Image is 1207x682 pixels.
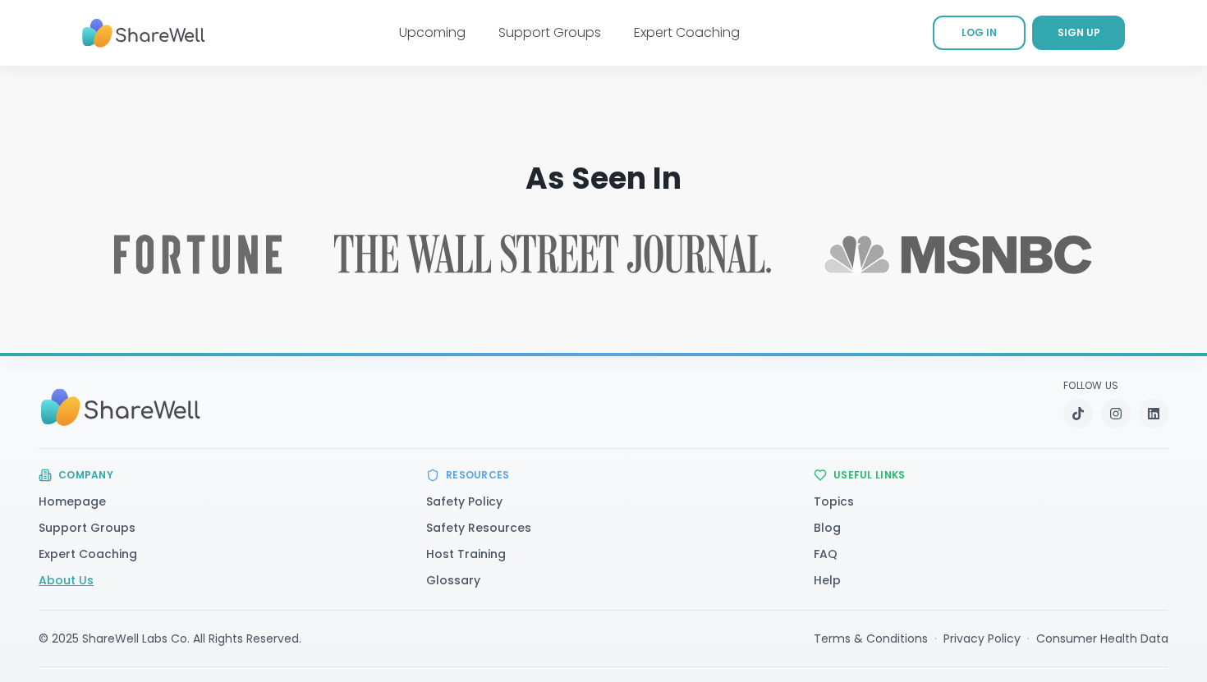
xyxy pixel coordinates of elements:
a: Support Groups [498,23,601,42]
span: LOG IN [961,25,997,39]
img: Fortune logo [114,235,282,274]
p: Follow Us [1063,379,1168,392]
a: FAQ [814,546,838,562]
a: Privacy Policy [943,630,1021,647]
a: Safety Policy [426,493,503,510]
a: Consumer Health Data [1036,630,1168,647]
a: Upcoming [399,23,466,42]
a: Read ShareWell coverage in The Wall Street Journal [334,235,771,274]
a: Expert Coaching [39,546,137,562]
a: Read ShareWell coverage in Fortune [114,235,282,274]
span: SIGN UP [1058,25,1100,39]
img: MSNBC logo [824,235,1093,274]
h3: Company [58,469,113,482]
a: About Us [39,572,94,588]
a: Safety Resources [426,520,531,536]
div: © 2025 ShareWell Labs Co. All Rights Reserved. [39,630,301,647]
a: Expert Coaching [634,23,740,42]
a: Instagram [1101,399,1131,428]
a: TikTok [1063,399,1093,428]
a: LOG IN [933,16,1026,50]
a: Read ShareWell coverage in MSNBC [824,235,1093,274]
span: · [934,630,937,647]
img: Sharewell [39,381,203,434]
img: The Wall Street Journal logo [334,235,771,274]
a: Host Training [426,546,506,562]
a: Help [814,572,841,588]
a: Topics [814,493,854,510]
h3: Resources [446,469,510,482]
h2: As Seen In [25,162,1182,195]
a: SIGN UP [1032,16,1125,50]
a: Blog [814,520,841,536]
a: LinkedIn [1139,399,1168,428]
h3: Useful Links [833,469,906,482]
a: Homepage [39,493,106,510]
a: Glossary [426,572,480,588]
a: Support Groups [39,520,135,536]
a: Terms & Conditions [814,630,928,647]
img: ShareWell Nav Logo [82,11,205,56]
span: · [1027,630,1030,647]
